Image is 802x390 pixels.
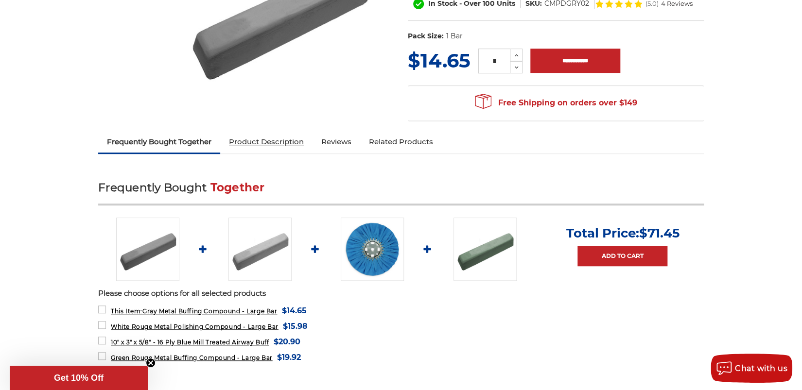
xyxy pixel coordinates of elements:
[111,323,279,330] span: White Rouge Metal Polishing Compound - Large Bar
[111,307,277,315] span: Gray Metal Buffing Compound - Large Bar
[408,49,471,72] span: $14.65
[408,31,444,41] dt: Pack Size:
[283,320,308,333] span: $15.98
[111,339,269,346] span: 10" x 3" x 5/8" - 16 Ply Blue Mill Treated Airway Buff
[273,335,300,348] span: $20.90
[661,0,693,7] span: 4 Reviews
[210,181,265,194] span: Together
[116,218,179,281] img: Gray Buffing Compound
[360,131,442,153] a: Related Products
[220,131,313,153] a: Product Description
[54,373,104,383] span: Get 10% Off
[98,288,704,299] p: Please choose options for all selected products
[711,354,792,383] button: Chat with us
[475,93,637,113] span: Free Shipping on orders over $149
[10,366,148,390] div: Get 10% OffClose teaser
[281,304,306,317] span: $14.65
[313,131,360,153] a: Reviews
[98,131,220,153] a: Frequently Bought Together
[735,364,787,373] span: Chat with us
[98,181,207,194] span: Frequently Bought
[446,31,463,41] dd: 1 Bar
[111,307,142,315] strong: This Item:
[146,358,156,368] button: Close teaser
[111,354,273,361] span: Green Rouge Metal Buffing Compound - Large Bar
[577,246,667,266] a: Add to Cart
[277,351,301,364] span: $19.92
[645,0,659,7] span: (5.0)
[639,225,679,241] span: $71.45
[566,225,679,241] p: Total Price:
